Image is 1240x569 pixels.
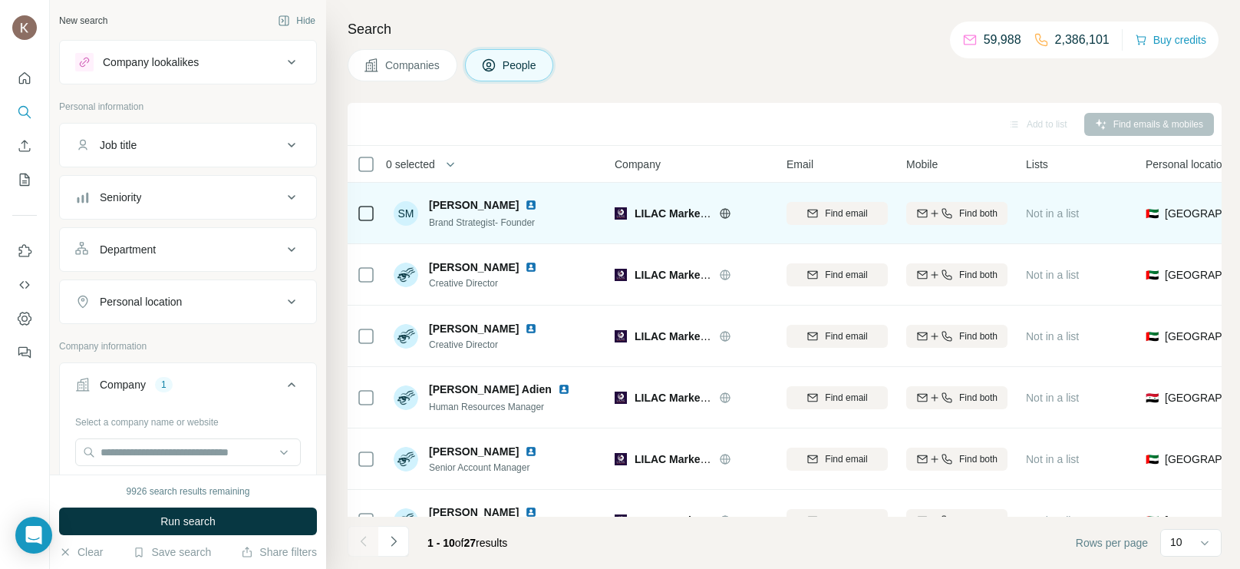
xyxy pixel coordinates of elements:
[12,98,37,126] button: Search
[60,283,316,320] button: Personal location
[12,271,37,299] button: Use Surfe API
[635,453,784,465] span: LILAC Marketing AND Events
[100,242,156,257] div: Department
[615,157,661,172] span: Company
[787,157,813,172] span: Email
[615,514,627,527] img: Logo of LILAC Marketing AND Events
[906,509,1007,532] button: Find both
[394,201,418,226] div: SM
[1146,452,1159,467] span: 🇦🇪
[429,321,519,336] span: [PERSON_NAME]
[1026,157,1048,172] span: Lists
[429,276,556,290] span: Creative Director
[60,231,316,268] button: Department
[787,325,888,348] button: Find email
[787,509,888,532] button: Find email
[825,391,867,405] span: Find email
[525,261,537,273] img: LinkedIn logo
[787,448,888,471] button: Find email
[1076,535,1148,551] span: Rows per page
[1146,206,1159,221] span: 🇦🇪
[427,537,507,549] span: results
[429,260,519,275] span: [PERSON_NAME]
[60,44,316,81] button: Company lookalikes
[635,330,784,342] span: LILAC Marketing AND Events
[1026,453,1079,465] span: Not in a list
[464,537,477,549] span: 27
[59,14,107,28] div: New search
[133,544,211,560] button: Save search
[825,452,867,466] span: Find email
[906,202,1007,225] button: Find both
[635,392,784,404] span: LILAC Marketing AND Events
[525,199,537,211] img: LinkedIn logo
[984,31,1021,49] p: 59,988
[525,323,537,335] img: LinkedIn logo
[959,391,998,405] span: Find both
[12,305,37,332] button: Dashboard
[394,263,418,287] img: Avatar
[959,452,998,466] span: Find both
[1170,534,1182,550] p: 10
[12,65,37,92] button: Quick start
[1055,31,1110,49] p: 2,386,101
[60,127,316,164] button: Job title
[15,517,52,554] div: Open Intercom Messenger
[1146,157,1228,172] span: Personal location
[959,329,998,343] span: Find both
[127,485,250,498] div: 9926 search results remaining
[103,55,199,70] div: Company lookalikes
[100,294,182,309] div: Personal location
[1026,330,1079,342] span: Not in a list
[906,386,1007,409] button: Find both
[1146,390,1159,405] span: 🇸🇾
[267,9,326,32] button: Hide
[635,207,784,220] span: LILAC Marketing AND Events
[787,202,888,225] button: Find email
[615,392,627,404] img: Logo of LILAC Marketing AND Events
[378,526,409,557] button: Navigate to next page
[825,514,867,528] span: Find email
[385,58,441,73] span: Companies
[100,137,137,153] div: Job title
[906,448,1007,471] button: Find both
[635,269,784,281] span: LILAC Marketing AND Events
[455,537,464,549] span: of
[1146,267,1159,283] span: 🇦🇪
[1026,392,1079,404] span: Not in a list
[1146,513,1159,528] span: 🇦🇪
[59,100,317,114] p: Personal information
[12,237,37,265] button: Use Surfe on LinkedIn
[558,383,570,395] img: LinkedIn logo
[906,157,938,172] span: Mobile
[394,324,418,349] img: Avatar
[100,190,141,205] div: Seniority
[427,537,455,549] span: 1 - 10
[60,366,316,409] button: Company1
[348,18,1222,40] h4: Search
[12,166,37,194] button: My lists
[825,207,867,220] span: Find email
[615,453,627,465] img: Logo of LILAC Marketing AND Events
[959,268,998,282] span: Find both
[394,385,418,410] img: Avatar
[787,263,888,286] button: Find email
[386,157,435,172] span: 0 selected
[615,207,627,220] img: Logo of LILAC Marketing AND Events
[503,58,538,73] span: People
[525,506,537,518] img: LinkedIn logo
[906,325,1007,348] button: Find both
[394,508,418,533] img: Avatar
[615,269,627,281] img: Logo of LILAC Marketing AND Events
[155,378,173,392] div: 1
[825,268,867,282] span: Find email
[959,514,998,528] span: Find both
[59,544,103,560] button: Clear
[429,382,552,397] span: [PERSON_NAME] Adien
[1135,29,1206,51] button: Buy credits
[429,461,556,475] span: Senior Account Manager
[525,445,537,458] img: LinkedIn logo
[1026,514,1079,527] span: Not in a list
[59,339,317,353] p: Company information
[160,514,216,529] span: Run search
